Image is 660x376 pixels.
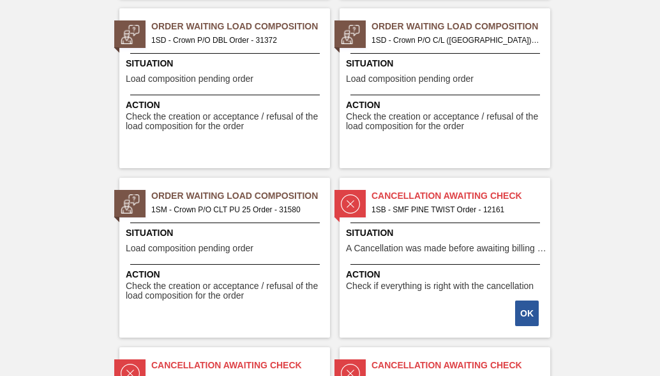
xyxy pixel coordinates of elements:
span: 1SD - Crown P/O DBL Order - 31372 [151,33,320,47]
span: Cancellation Awaiting Check [151,359,330,372]
span: Order Waiting Load Composition [151,20,330,33]
img: status [341,194,360,214]
span: Cancellation Awaiting Check [371,189,550,203]
span: Situation [126,57,327,70]
div: Complete task: 2214653 [516,299,540,327]
span: Load composition pending order [126,244,253,253]
span: Order Waiting Load Composition [151,189,330,203]
span: Check the creation or acceptance / refusal of the load composition for the order [346,112,547,132]
span: 1SD - Crown P/O C/L (Hogwarts) Order - 31373 [371,33,540,47]
span: Load composition pending order [346,74,474,84]
span: Situation [126,226,327,240]
span: A Cancellation was made before awaiting billing stage [346,244,547,253]
button: OK [515,301,539,326]
img: status [341,25,360,44]
span: Action [126,268,327,281]
span: Check the creation or acceptance / refusal of the load composition for the order [126,281,327,301]
span: Load composition pending order [126,74,253,84]
span: Situation [346,226,547,240]
span: Cancellation Awaiting Check [371,359,550,372]
span: Action [126,98,327,112]
img: status [121,194,140,214]
span: Order Waiting Load Composition [371,20,550,33]
span: Situation [346,57,547,70]
span: Check if everything is right with the cancellation [346,281,534,291]
span: 1SB - SMF PINE TWIST Order - 12161 [371,203,540,217]
img: status [121,25,140,44]
span: Action [346,268,547,281]
span: 1SM - Crown P/O CLT PU 25 Order - 31580 [151,203,320,217]
span: Action [346,98,547,112]
span: Check the creation or acceptance / refusal of the load composition for the order [126,112,327,132]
